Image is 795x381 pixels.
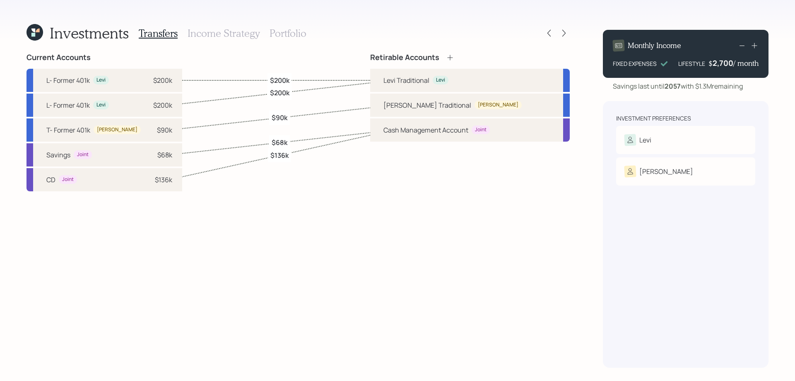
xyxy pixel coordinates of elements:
[96,101,106,109] div: Levi
[46,150,70,160] div: Savings
[478,101,518,109] div: [PERSON_NAME]
[436,77,445,84] div: Levi
[616,114,691,123] div: Investment Preferences
[155,175,172,185] div: $136k
[270,150,289,159] label: $136k
[272,113,287,122] label: $90k
[678,59,705,68] div: LIFESTYLE
[270,88,289,97] label: $200k
[139,27,178,39] h3: Transfers
[157,125,172,135] div: $90k
[383,75,429,85] div: Levi Traditional
[708,59,713,68] h4: $
[639,166,693,176] div: [PERSON_NAME]
[733,59,759,68] h4: / month
[613,59,657,68] div: FIXED EXPENSES
[272,138,287,147] label: $68k
[46,100,90,110] div: L- Former 401k
[46,75,90,85] div: L- Former 401k
[97,126,137,133] div: [PERSON_NAME]
[475,126,487,133] div: Joint
[153,100,172,110] div: $200k
[157,150,172,160] div: $68k
[613,81,743,91] div: Savings last until with $1.3M remaining
[639,135,651,145] div: Levi
[270,75,289,84] label: $200k
[46,125,90,135] div: T- Former 401k
[153,75,172,85] div: $200k
[77,151,89,158] div: Joint
[383,100,471,110] div: [PERSON_NAME] Traditional
[26,53,91,62] h4: Current Accounts
[50,24,129,42] h1: Investments
[383,125,468,135] div: Cash Management Account
[665,82,681,91] b: 2057
[628,41,681,50] h4: Monthly Income
[96,77,106,84] div: Levi
[713,58,733,68] div: 2,700
[270,27,306,39] h3: Portfolio
[370,53,439,62] h4: Retirable Accounts
[46,175,55,185] div: CD
[188,27,260,39] h3: Income Strategy
[62,176,74,183] div: Joint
